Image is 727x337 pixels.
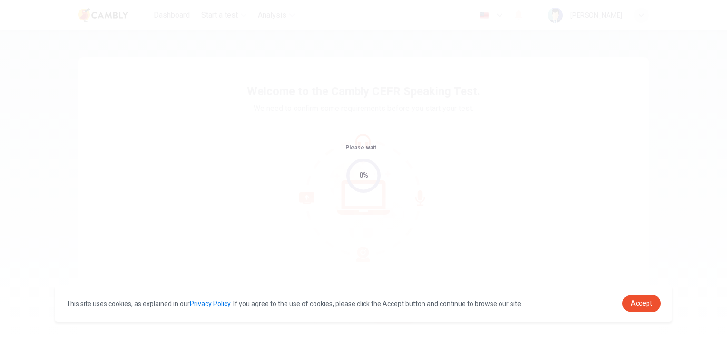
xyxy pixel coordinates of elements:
span: This site uses cookies, as explained in our . If you agree to the use of cookies, please click th... [66,300,522,307]
span: Accept [631,299,652,307]
a: Privacy Policy [190,300,230,307]
span: Please wait... [345,144,382,151]
div: 0% [359,170,368,181]
div: cookieconsent [55,285,673,322]
a: dismiss cookie message [622,295,661,312]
